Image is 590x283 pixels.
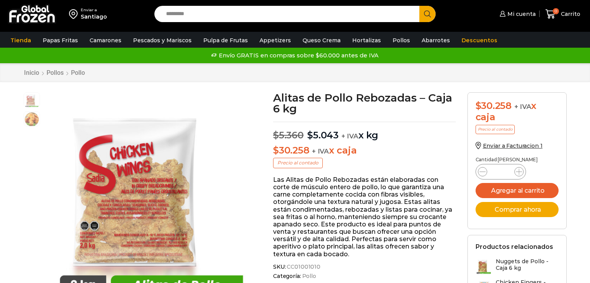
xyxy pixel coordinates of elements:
[553,8,559,14] span: 0
[505,10,536,18] span: Mi cuenta
[46,69,64,76] a: Pollos
[559,10,580,18] span: Carrito
[71,69,85,76] a: Pollo
[273,176,456,258] p: Las Alitas de Pollo Rebozadas están elaboradas con corte de músculo entero de pollo, lo que garan...
[285,264,320,270] span: CC01001010
[273,145,456,156] p: x caja
[476,243,553,250] h2: Productos relacionados
[493,166,508,177] input: Product quantity
[273,122,456,141] p: x kg
[24,69,85,76] nav: Breadcrumb
[39,33,82,48] a: Papas Fritas
[273,264,456,270] span: SKU:
[476,125,515,134] p: Precio al contado
[458,33,501,48] a: Descuentos
[476,183,559,198] button: Agregar al carrito
[24,112,40,127] span: alitas-de-pollo
[299,33,344,48] a: Queso Crema
[86,33,125,48] a: Camarones
[476,100,559,123] div: x caja
[24,69,40,76] a: Inicio
[476,202,559,217] button: Comprar ahora
[476,258,559,275] a: Nuggets de Pollo - Caja 6 kg
[543,5,582,23] a: 0 Carrito
[273,273,456,280] span: Categoría:
[273,129,279,141] span: $
[496,258,559,271] h3: Nuggets de Pollo - Caja 6 kg
[389,33,414,48] a: Pollos
[418,33,454,48] a: Abarrotes
[476,157,559,162] p: Cantidad [PERSON_NAME]
[312,147,329,155] span: + IVA
[69,7,81,21] img: address-field-icon.svg
[307,129,339,141] bdi: 5.043
[341,132,358,140] span: + IVA
[273,129,304,141] bdi: 5.360
[483,142,543,149] span: Enviar a Facturacion 1
[81,13,107,21] div: Santiago
[256,33,295,48] a: Appetizers
[7,33,35,48] a: Tienda
[273,92,456,114] h1: Alitas de Pollo Rebozadas – Caja 6 kg
[514,103,531,110] span: + IVA
[476,142,543,149] a: Enviar a Facturacion 1
[273,158,323,168] p: Precio al contado
[476,100,481,111] span: $
[273,145,309,156] bdi: 30.258
[348,33,385,48] a: Hortalizas
[199,33,252,48] a: Pulpa de Frutas
[129,33,196,48] a: Pescados y Mariscos
[307,129,313,141] span: $
[273,145,279,156] span: $
[419,6,436,22] button: Search button
[24,93,40,108] span: alitas-pollo
[301,273,316,280] a: Pollo
[81,7,107,13] div: Enviar a
[476,100,512,111] bdi: 30.258
[498,6,536,22] a: Mi cuenta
